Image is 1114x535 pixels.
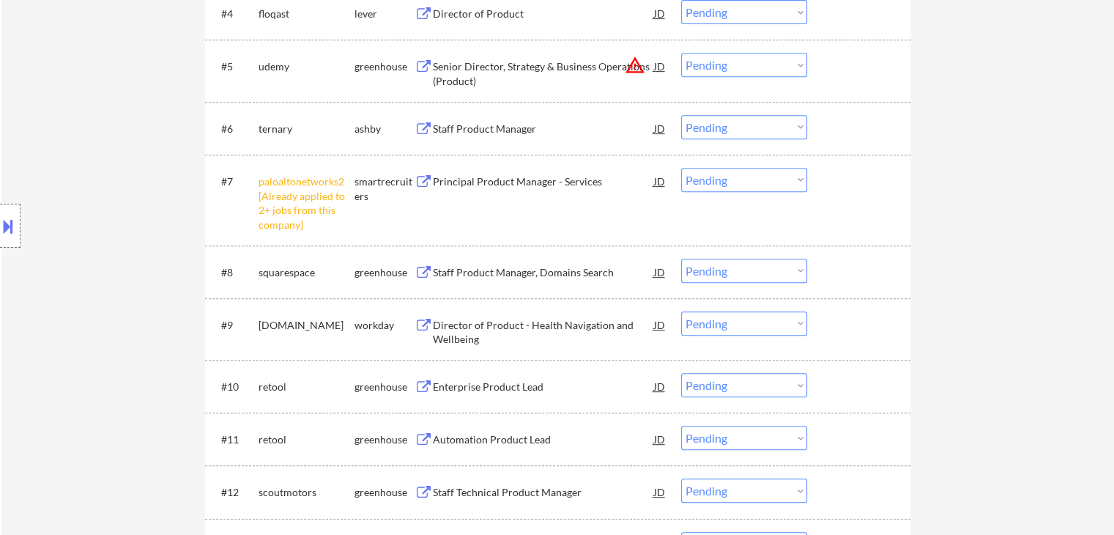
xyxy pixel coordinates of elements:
div: ashby [354,122,415,136]
div: workday [354,318,415,333]
div: greenhouse [354,432,415,447]
div: Director of Product [433,7,654,21]
div: scoutmotors [259,485,354,500]
div: JD [653,259,667,285]
div: smartrecruiters [354,174,415,203]
div: retool [259,432,354,447]
div: Director of Product - Health Navigation and Wellbeing [433,318,654,347]
div: Automation Product Lead [433,432,654,447]
div: Senior Director, Strategy & Business Operations (Product) [433,59,654,88]
div: greenhouse [354,59,415,74]
div: JD [653,53,667,79]
div: [DOMAIN_NAME] [259,318,354,333]
div: Staff Technical Product Manager [433,485,654,500]
div: Principal Product Manager - Services [433,174,654,189]
div: udemy [259,59,354,74]
div: ternary [259,122,354,136]
div: JD [653,311,667,338]
div: JD [653,115,667,141]
div: lever [354,7,415,21]
div: Staff Product Manager, Domains Search [433,265,654,280]
div: Enterprise Product Lead [433,380,654,394]
div: #10 [221,380,247,394]
div: floqast [259,7,354,21]
div: squarespace [259,265,354,280]
div: greenhouse [354,265,415,280]
div: greenhouse [354,380,415,394]
div: JD [653,426,667,452]
div: Staff Product Manager [433,122,654,136]
button: warning_amber [625,55,645,75]
div: JD [653,479,667,505]
div: greenhouse [354,485,415,500]
div: paloaltonetworks2 [Already applied to 2+ jobs from this company] [259,174,354,232]
div: #11 [221,432,247,447]
div: #5 [221,59,247,74]
div: #12 [221,485,247,500]
div: JD [653,168,667,194]
div: JD [653,373,667,399]
div: retool [259,380,354,394]
div: #4 [221,7,247,21]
